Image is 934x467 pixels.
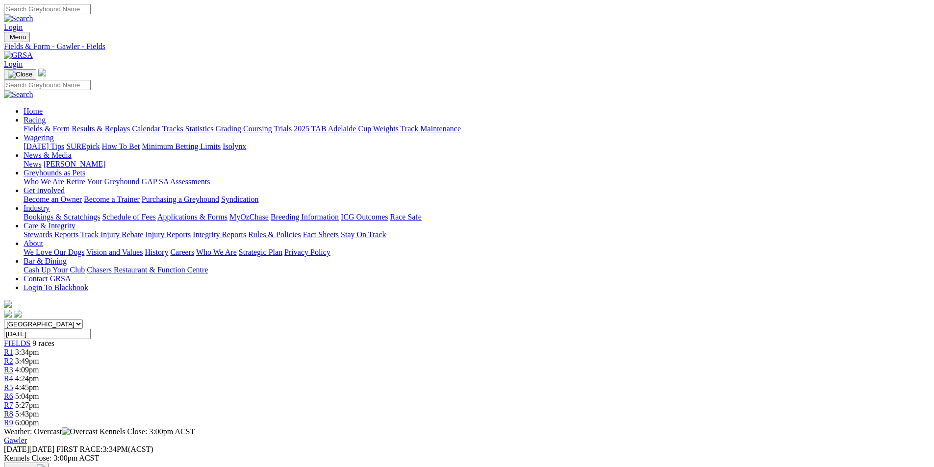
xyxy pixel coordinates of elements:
[24,142,930,151] div: Wagering
[15,418,39,427] span: 6:00pm
[4,366,13,374] span: R3
[15,366,39,374] span: 4:09pm
[303,230,339,239] a: Fact Sheets
[229,213,269,221] a: MyOzChase
[4,418,13,427] a: R9
[24,133,54,142] a: Wagering
[142,195,219,203] a: Purchasing a Greyhound
[4,60,23,68] a: Login
[4,300,12,308] img: logo-grsa-white.png
[56,445,153,453] span: 3:34PM(ACST)
[24,239,43,247] a: About
[14,310,22,318] img: twitter.svg
[86,248,143,256] a: Vision and Values
[4,348,13,356] a: R1
[24,177,930,186] div: Greyhounds as Pets
[170,248,194,256] a: Careers
[401,124,461,133] a: Track Maintenance
[15,392,39,400] span: 5:04pm
[243,124,272,133] a: Coursing
[24,248,84,256] a: We Love Our Dogs
[24,213,930,221] div: Industry
[15,357,39,365] span: 3:49pm
[4,410,13,418] a: R8
[24,195,82,203] a: Become an Owner
[24,116,46,124] a: Racing
[4,69,36,80] button: Toggle navigation
[4,51,33,60] img: GRSA
[15,401,39,409] span: 5:27pm
[145,230,191,239] a: Injury Reports
[10,33,26,41] span: Menu
[24,274,71,283] a: Contact GRSA
[80,230,143,239] a: Track Injury Rebate
[15,410,39,418] span: 5:43pm
[4,401,13,409] a: R7
[24,124,930,133] div: Racing
[157,213,227,221] a: Applications & Forms
[62,427,98,436] img: Overcast
[223,142,246,150] a: Isolynx
[24,221,76,230] a: Care & Integrity
[4,339,30,347] span: FIELDS
[102,142,140,150] a: How To Bet
[4,392,13,400] a: R6
[38,69,46,76] img: logo-grsa-white.png
[4,357,13,365] a: R2
[284,248,330,256] a: Privacy Policy
[341,230,386,239] a: Stay On Track
[66,177,140,186] a: Retire Your Greyhound
[24,186,65,195] a: Get Involved
[4,42,930,51] a: Fields & Form - Gawler - Fields
[4,383,13,392] a: R5
[15,383,39,392] span: 4:45pm
[56,445,102,453] span: FIRST RACE:
[196,248,237,256] a: Who We Are
[4,427,100,436] span: Weather: Overcast
[15,348,39,356] span: 3:34pm
[100,427,195,436] span: Kennels Close: 3:00pm ACST
[239,248,282,256] a: Strategic Plan
[8,71,32,78] img: Close
[221,195,258,203] a: Syndication
[24,204,50,212] a: Industry
[294,124,371,133] a: 2025 TAB Adelaide Cup
[185,124,214,133] a: Statistics
[24,266,930,274] div: Bar & Dining
[341,213,388,221] a: ICG Outcomes
[66,142,100,150] a: SUREpick
[4,32,30,42] button: Toggle navigation
[72,124,130,133] a: Results & Replays
[4,329,91,339] input: Select date
[24,283,88,292] a: Login To Blackbook
[162,124,183,133] a: Tracks
[24,160,41,168] a: News
[24,124,70,133] a: Fields & Form
[271,213,339,221] a: Breeding Information
[4,445,29,453] span: [DATE]
[24,248,930,257] div: About
[15,374,39,383] span: 4:24pm
[24,213,100,221] a: Bookings & Scratchings
[132,124,160,133] a: Calendar
[43,160,105,168] a: [PERSON_NAME]
[87,266,208,274] a: Chasers Restaurant & Function Centre
[24,160,930,169] div: News & Media
[24,151,72,159] a: News & Media
[4,374,13,383] a: R4
[24,257,67,265] a: Bar & Dining
[390,213,421,221] a: Race Safe
[373,124,399,133] a: Weights
[24,142,64,150] a: [DATE] Tips
[32,339,54,347] span: 9 races
[4,90,33,99] img: Search
[24,266,85,274] a: Cash Up Your Club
